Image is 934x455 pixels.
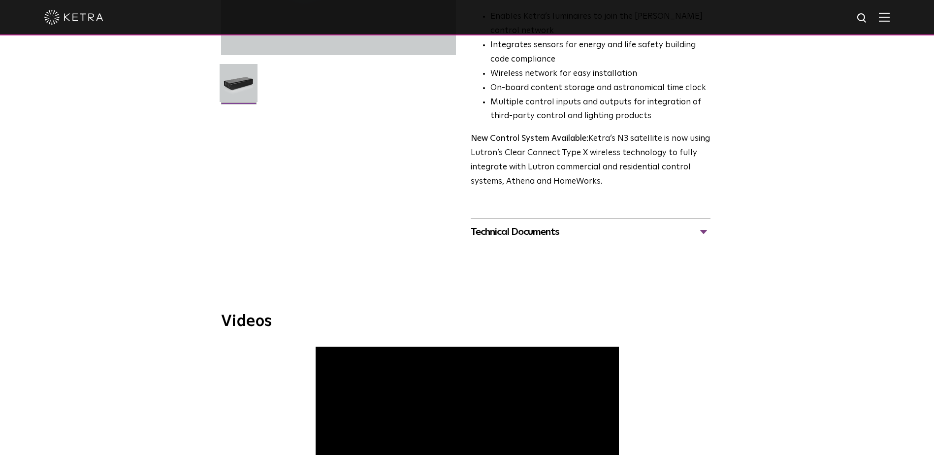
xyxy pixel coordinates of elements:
[879,12,890,22] img: Hamburger%20Nav.svg
[490,67,710,81] li: Wireless network for easy installation
[44,10,103,25] img: ketra-logo-2019-white
[471,224,710,240] div: Technical Documents
[221,314,713,329] h3: Videos
[471,134,588,143] strong: New Control System Available:
[490,96,710,124] li: Multiple control inputs and outputs for integration of third-party control and lighting products
[490,81,710,96] li: On-board content storage and astronomical time clock
[490,38,710,67] li: Integrates sensors for energy and life safety building code compliance
[220,64,258,109] img: N3-Controller-2021-Web-Square
[471,132,710,189] p: Ketra’s N3 satellite is now using Lutron’s Clear Connect Type X wireless technology to fully inte...
[856,12,869,25] img: search icon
